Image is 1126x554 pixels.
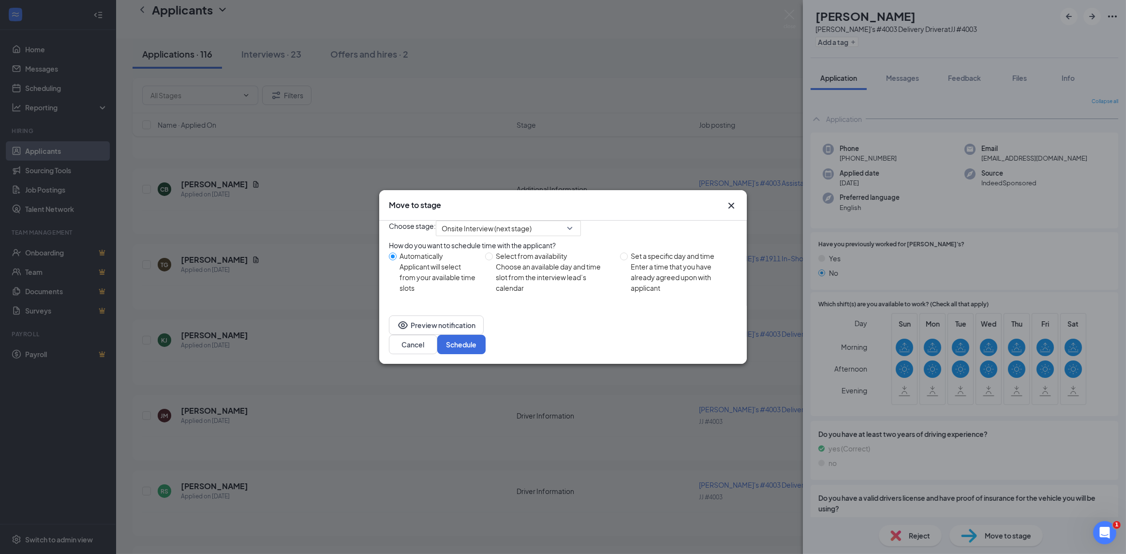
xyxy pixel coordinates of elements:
div: Set a specific day and time [631,251,729,261]
div: How do you want to schedule time with the applicant? [389,240,737,251]
div: Enter a time that you have already agreed upon with applicant [631,261,729,293]
button: EyePreview notification [389,315,484,335]
span: 1 [1113,521,1121,529]
div: Choose an available day and time slot from the interview lead’s calendar [496,261,612,293]
button: Schedule [437,335,486,354]
div: Select from availability [496,251,612,261]
h3: Move to stage [389,200,441,210]
div: Automatically [400,251,477,261]
svg: Cross [726,200,737,211]
span: Onsite Interview (next stage) [442,221,532,236]
span: Choose stage: [389,221,436,236]
iframe: Intercom live chat [1093,521,1116,544]
svg: Eye [397,319,409,331]
div: Applicant will select from your available time slots [400,261,477,293]
button: Cancel [389,335,437,354]
button: Close [726,200,737,211]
